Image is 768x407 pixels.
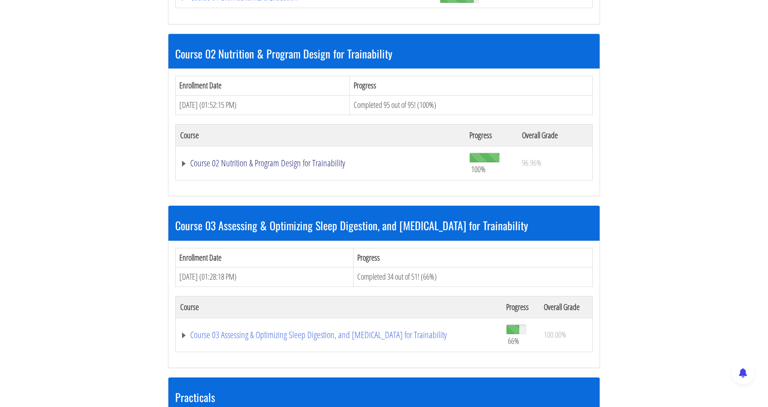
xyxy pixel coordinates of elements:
[539,318,593,352] td: 100.00%
[175,391,593,403] h3: Practicals
[176,267,354,287] td: [DATE] (01:28:18 PM)
[180,330,497,339] a: Course 03 Assessing & Optimizing Sleep Digestion, and [MEDICAL_DATA] for Trainability
[350,95,593,115] td: Completed 95 out of 95! (100%)
[180,159,460,168] a: Course 02 Nutrition & Program Design for Trainability
[502,296,539,318] th: Progress
[508,336,519,346] span: 66%
[176,248,354,267] th: Enrollment Date
[176,76,350,96] th: Enrollment Date
[465,124,517,146] th: Progress
[175,219,593,231] h3: Course 03 Assessing & Optimizing Sleep Digestion, and [MEDICAL_DATA] for Trainability
[176,95,350,115] td: [DATE] (01:52:15 PM)
[539,296,593,318] th: Overall Grade
[176,124,465,146] th: Course
[175,48,593,59] h3: Course 02 Nutrition & Program Design for Trainability
[354,267,593,287] td: Completed 34 out of 51! (66%)
[354,248,593,267] th: Progress
[517,146,592,180] td: 96.96%
[517,124,592,146] th: Overall Grade
[176,296,502,318] th: Course
[471,164,486,174] span: 100%
[350,76,593,96] th: Progress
